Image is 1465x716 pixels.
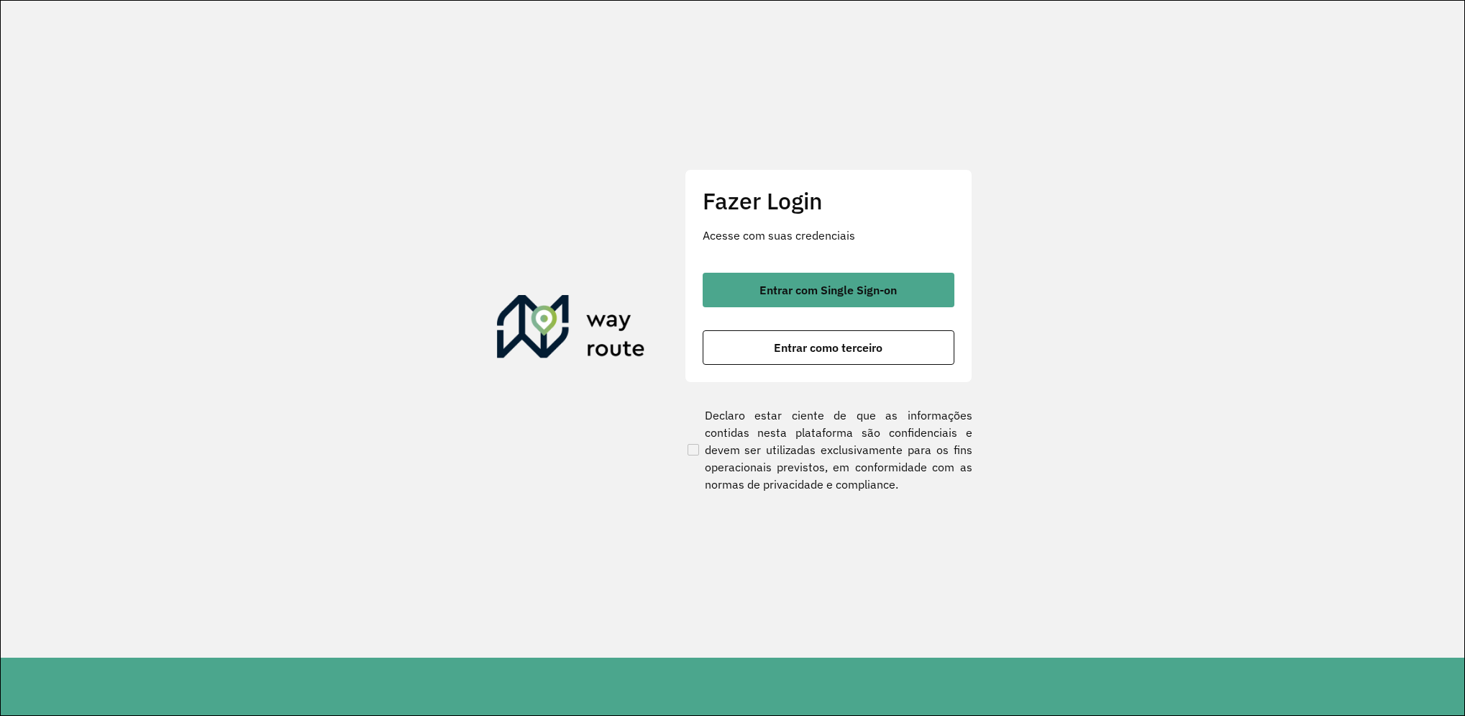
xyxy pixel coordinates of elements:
h2: Fazer Login [703,187,954,214]
button: button [703,273,954,307]
span: Entrar com Single Sign-on [759,284,897,296]
label: Declaro estar ciente de que as informações contidas nesta plataforma são confidenciais e devem se... [685,407,972,493]
span: Entrar como terceiro [774,342,882,353]
img: Roteirizador AmbevTech [497,295,645,364]
p: Acesse com suas credenciais [703,227,954,244]
button: button [703,330,954,365]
